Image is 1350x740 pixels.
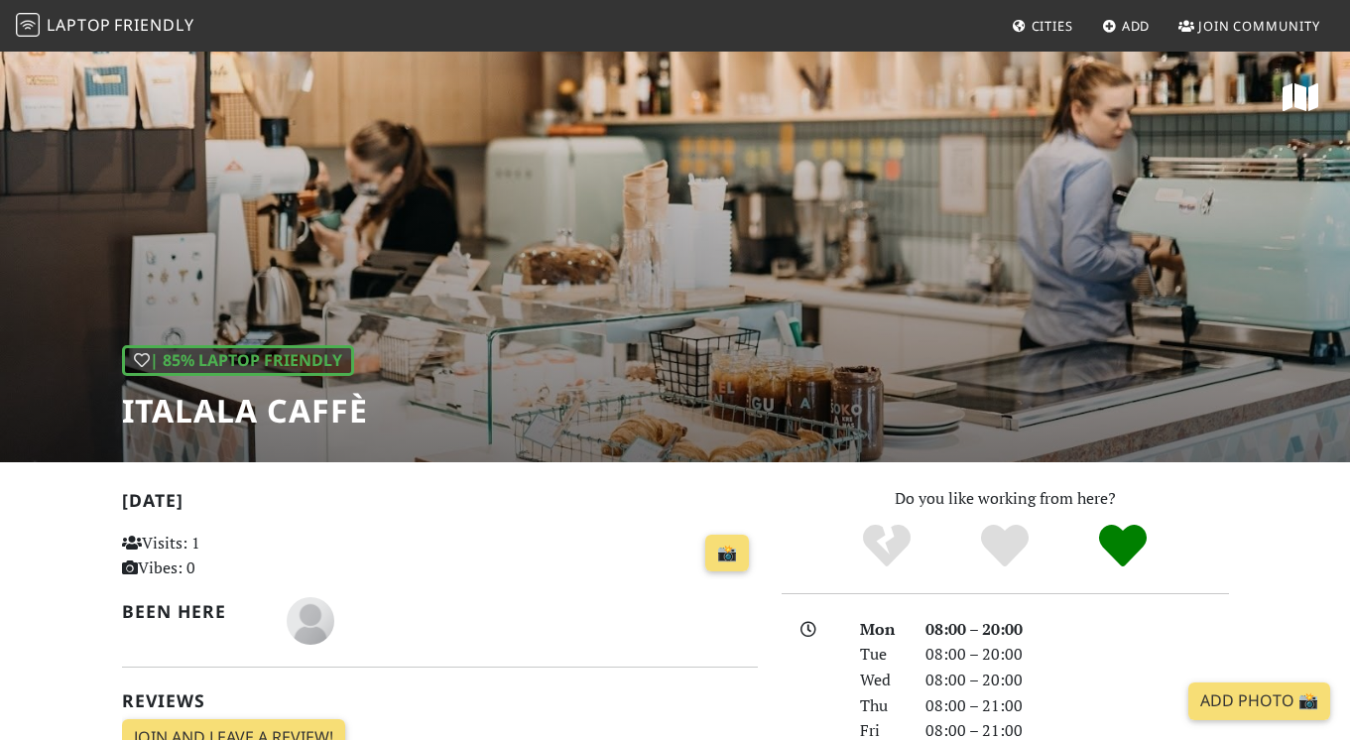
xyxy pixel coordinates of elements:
[114,14,193,36] span: Friendly
[1094,8,1159,44] a: Add
[16,13,40,37] img: LaptopFriendly
[914,668,1241,693] div: 08:00 – 20:00
[705,535,749,572] a: 📸
[914,617,1241,643] div: 08:00 – 20:00
[1063,522,1181,571] div: Definitely!
[122,392,368,430] h1: Italala Caffè
[122,601,263,622] h2: Been here
[1188,682,1330,720] a: Add Photo 📸
[848,642,914,668] div: Tue
[828,522,946,571] div: No
[914,693,1241,719] div: 08:00 – 21:00
[848,617,914,643] div: Mon
[122,690,758,711] h2: Reviews
[287,608,334,630] span: Sam Sachdeva
[16,9,194,44] a: LaptopFriendly LaptopFriendly
[848,668,914,693] div: Wed
[1170,8,1328,44] a: Join Community
[1122,17,1151,35] span: Add
[1032,17,1073,35] span: Cities
[1004,8,1081,44] a: Cities
[914,642,1241,668] div: 08:00 – 20:00
[122,490,758,519] h2: [DATE]
[47,14,111,36] span: Laptop
[946,522,1064,571] div: Yes
[848,693,914,719] div: Thu
[1198,17,1320,35] span: Join Community
[122,531,318,581] p: Visits: 1 Vibes: 0
[122,345,354,377] div: | 85% Laptop Friendly
[287,597,334,645] img: blank-535327c66bd565773addf3077783bbfce4b00ec00e9fd257753287c682c7fa38.png
[782,486,1229,512] p: Do you like working from here?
